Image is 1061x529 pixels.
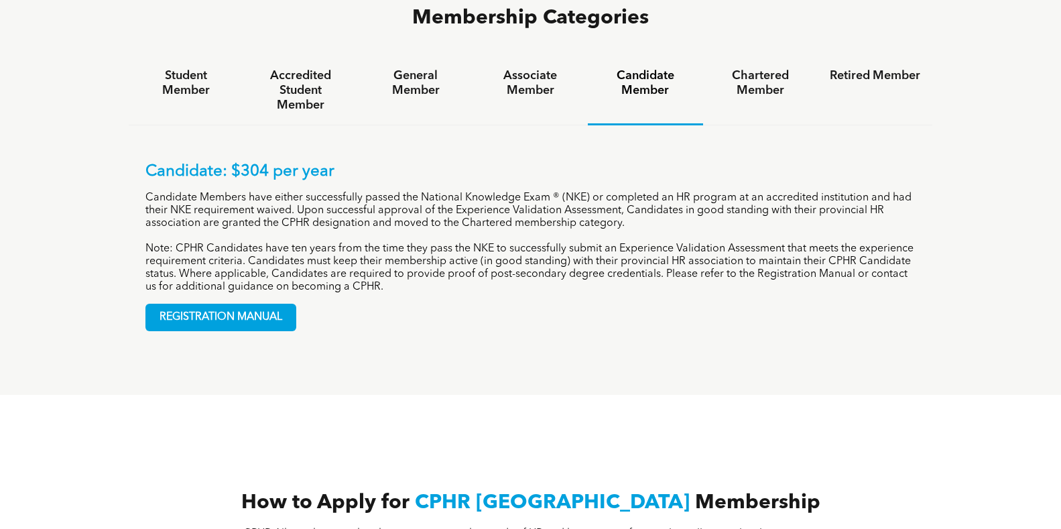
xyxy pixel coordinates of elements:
h4: Student Member [141,68,231,98]
h4: Chartered Member [715,68,806,98]
h4: Retired Member [830,68,920,83]
p: Note: CPHR Candidates have ten years from the time they pass the NKE to successfully submit an Ex... [145,243,916,294]
span: How to Apply for [241,493,410,513]
a: REGISTRATION MANUAL [145,304,296,331]
h4: Candidate Member [600,68,690,98]
span: REGISTRATION MANUAL [146,304,296,331]
span: CPHR [GEOGRAPHIC_DATA] [415,493,690,513]
p: Candidate Members have either successfully passed the National Knowledge Exam ® (NKE) or complete... [145,192,916,230]
p: Candidate: $304 per year [145,162,916,182]
h4: Accredited Student Member [255,68,346,113]
span: Membership Categories [412,8,649,28]
h4: Associate Member [485,68,576,98]
span: Membership [695,493,820,513]
h4: General Member [370,68,460,98]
